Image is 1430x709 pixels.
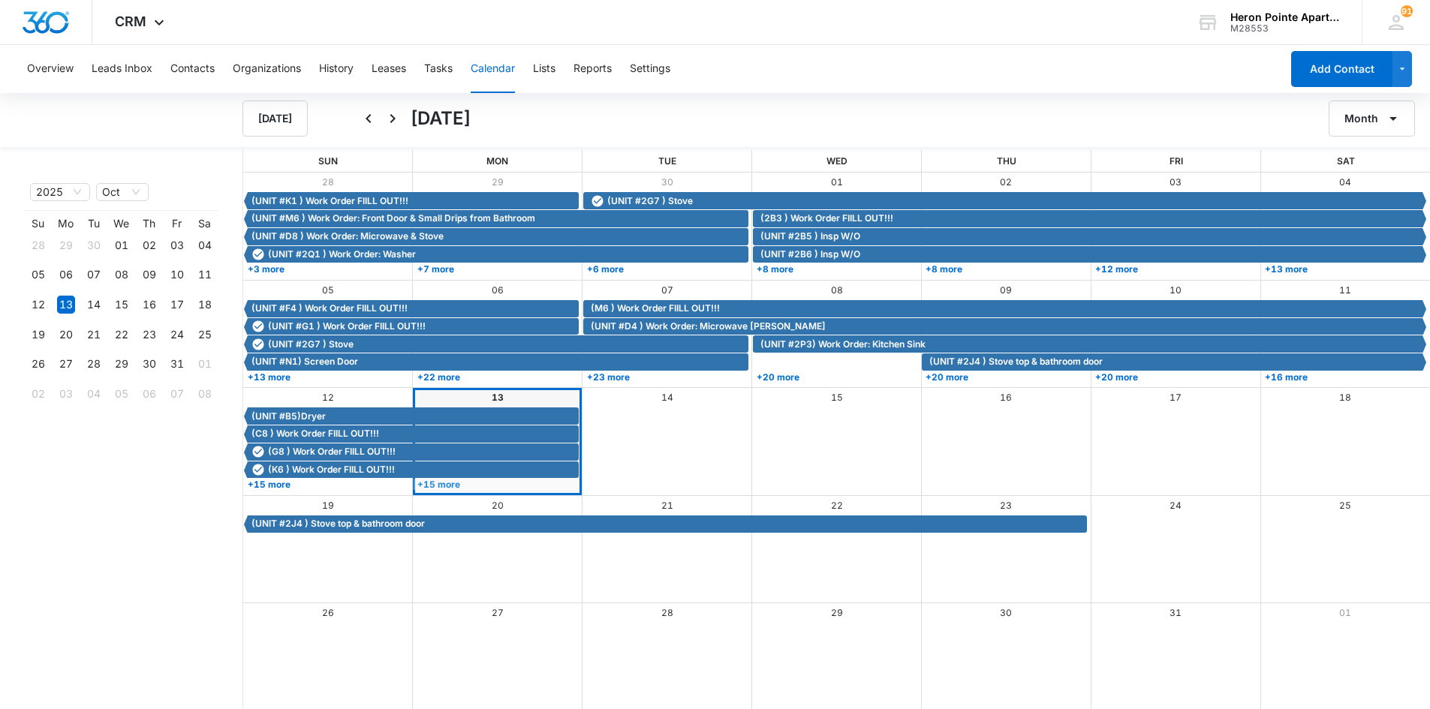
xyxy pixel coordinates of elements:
td: 2025-10-22 [107,320,135,350]
a: 23 [1000,500,1012,511]
span: Wed [826,155,847,167]
td: 2025-10-09 [135,260,163,290]
div: 15 [113,296,131,314]
td: 2025-11-05 [107,379,135,409]
div: (K6 ) Work Order FIILL OUT!!! [248,463,575,476]
span: (UNIT #N1) Screen Door [251,355,358,368]
a: 04 [1339,176,1351,188]
div: 08 [113,266,131,284]
a: 30 [1000,607,1012,618]
td: 2025-10-29 [107,350,135,380]
a: 09 [1000,284,1012,296]
td: 2025-11-08 [191,379,218,409]
h1: [DATE] [411,105,471,132]
div: (C8 ) Work Order FIILL OUT!!! [248,427,575,440]
div: (UNIT #2G7 ) Stove [587,194,1422,208]
span: (UNIT #D4 ) Work Order: Microwave [PERSON_NAME] [591,320,826,333]
td: 2025-10-28 [80,350,107,380]
span: Tue [658,155,676,167]
td: 2025-09-28 [24,230,52,260]
a: 10 [1170,284,1182,296]
td: 2025-10-30 [135,350,163,380]
div: 01 [196,355,214,373]
a: 12 [322,392,334,403]
div: 25 [196,326,214,344]
td: 2025-10-02 [135,230,163,260]
a: +13 more [244,371,409,383]
span: (UNIT #D8 ) Work Order: Microwave & Stove [251,230,444,243]
td: 2025-10-24 [163,320,191,350]
td: 2025-10-08 [107,260,135,290]
a: 29 [492,176,504,188]
div: 03 [168,236,186,254]
div: (UNIT #B5)Dryer [248,410,575,423]
td: 2025-10-11 [191,260,218,290]
td: 2025-11-07 [163,379,191,409]
div: 27 [57,355,75,373]
div: 31 [168,355,186,373]
a: 08 [831,284,843,296]
button: Contacts [170,45,215,93]
span: (UNIT #M6 ) Work Order: Front Door & Small Drips from Bathroom [251,212,535,225]
div: (UNIT #2J4 ) Stove top & bathroom door [926,355,1422,368]
a: +13 more [1261,263,1426,275]
div: account name [1230,11,1340,23]
a: 01 [1339,607,1351,618]
td: 2025-11-06 [135,379,163,409]
div: 22 [113,326,131,344]
a: 17 [1170,392,1182,403]
a: 19 [322,500,334,511]
th: Th [135,217,163,230]
div: (M6 ) Work Order FIILL OUT!!! [587,302,1422,315]
span: (UNIT #K1 ) Work Order FIILL OUT!!! [251,194,408,208]
td: 2025-10-25 [191,320,218,350]
a: 01 [831,176,843,188]
button: Reports [574,45,612,93]
a: +8 more [753,263,918,275]
span: 91 [1401,5,1413,17]
span: (UNIT #2G7 ) Stove [268,338,354,351]
div: 06 [57,266,75,284]
a: 22 [831,500,843,511]
a: +3 more [244,263,409,275]
td: 2025-10-06 [52,260,80,290]
td: 2025-10-31 [163,350,191,380]
div: 04 [85,385,103,403]
div: 24 [168,326,186,344]
a: 14 [661,392,673,403]
th: We [107,217,135,230]
a: +20 more [753,371,918,383]
div: (UNIT #2J4 ) Stove top & bathroom door [248,517,1083,530]
td: 2025-10-26 [24,350,52,380]
td: 2025-10-13 [52,290,80,320]
div: 05 [29,266,47,284]
span: (M6 ) Work Order FIILL OUT!!! [591,302,720,315]
th: Su [24,217,52,230]
div: 10 [168,266,186,284]
div: (UNIT #F4 ) Work Order FIILL OUT!!! [248,302,575,315]
button: Overview [27,45,74,93]
div: (UNIT #M6 ) Work Order: Front Door & Small Drips from Bathroom [248,212,745,225]
button: Add Contact [1291,51,1392,87]
span: (UNIT #B5)Dryer [251,410,326,423]
a: +23 more [583,371,748,383]
td: 2025-09-29 [52,230,80,260]
td: 2025-10-03 [163,230,191,260]
div: (UNIT #2P3) Work Order: Kitchen Sink [757,338,1422,351]
a: +15 more [244,479,409,490]
div: 09 [140,266,158,284]
a: 29 [831,607,843,618]
td: 2025-10-23 [135,320,163,350]
a: 06 [492,284,504,296]
td: 2025-11-02 [24,379,52,409]
span: (UNIT #2J4 ) Stove top & bathroom door [251,517,425,530]
div: account id [1230,23,1340,34]
span: (UNIT #2Q1 ) Work Order: Washer [268,248,416,261]
div: 11 [196,266,214,284]
span: (C8 ) Work Order FIILL OUT!!! [251,427,379,440]
a: +20 more [1091,371,1257,383]
td: 2025-10-21 [80,320,107,350]
td: 2025-10-07 [80,260,107,290]
div: 28 [29,236,47,254]
button: Next [381,107,405,131]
